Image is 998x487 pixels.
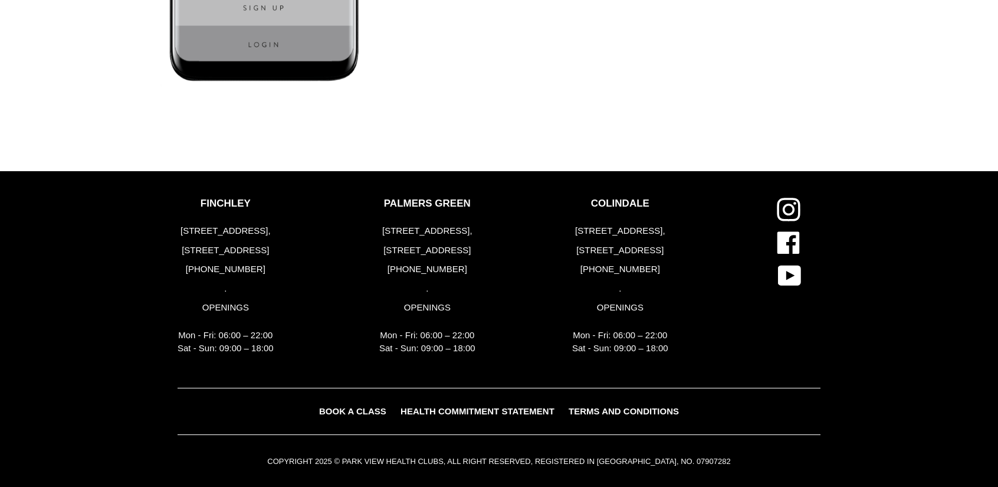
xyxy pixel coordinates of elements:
p: FINCHLEY [178,198,274,210]
p: [STREET_ADDRESS] [379,244,475,257]
p: . [178,282,274,296]
a: BOOK A CLASS [313,403,392,420]
p: Mon - Fri: 06:00 – 22:00 Sat - Sun: 09:00 – 18:00 [572,329,668,355]
p: . [572,282,668,296]
p: . [379,282,475,296]
p: [PHONE_NUMBER] [572,263,668,276]
p: [PHONE_NUMBER] [178,263,274,276]
span: HEALTH COMMITMENT STATEMENT [400,406,554,416]
p: [STREET_ADDRESS] [572,244,668,257]
p: OPENINGS [178,301,274,315]
p: [STREET_ADDRESS], [379,224,475,238]
span: TERMS AND CONDITIONS [569,406,679,416]
p: [STREET_ADDRESS], [178,224,274,238]
p: [STREET_ADDRESS], [572,224,668,238]
p: PALMERS GREEN [379,198,475,210]
p: [PHONE_NUMBER] [379,263,475,276]
p: OPENINGS [572,301,668,315]
span: BOOK A CLASS [319,406,386,416]
a: HEALTH COMMITMENT STATEMENT [395,403,560,420]
p: Mon - Fri: 06:00 – 22:00 Sat - Sun: 09:00 – 18:00 [379,329,475,355]
p: [STREET_ADDRESS] [178,244,274,257]
a: TERMS AND CONDITIONS [563,403,685,420]
small: COPYRIGHT 2025 © PARK VIEW HEALTH CLUBS, ALL RIGHT RESERVED, REGISTERED IN [GEOGRAPHIC_DATA], NO.... [267,457,730,466]
p: COLINDALE [572,198,668,210]
p: Mon - Fri: 06:00 – 22:00 Sat - Sun: 09:00 – 18:00 [178,329,274,355]
p: OPENINGS [379,301,475,315]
